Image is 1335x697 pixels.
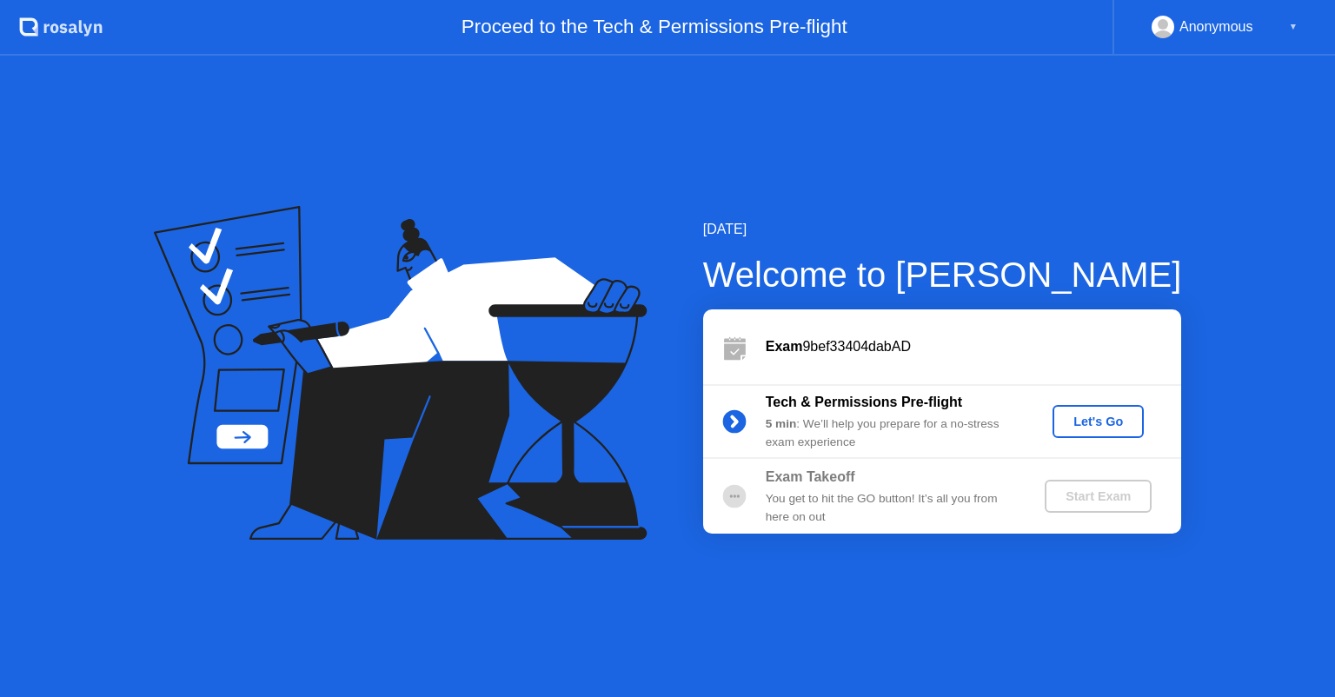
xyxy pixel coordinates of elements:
[703,219,1182,240] div: [DATE]
[1179,16,1253,38] div: Anonymous
[1053,405,1144,438] button: Let's Go
[1289,16,1298,38] div: ▼
[766,415,1016,451] div: : We’ll help you prepare for a no-stress exam experience
[766,469,855,484] b: Exam Takeoff
[766,417,797,430] b: 5 min
[766,339,803,354] b: Exam
[1059,415,1137,428] div: Let's Go
[1045,480,1152,513] button: Start Exam
[766,490,1016,526] div: You get to hit the GO button! It’s all you from here on out
[766,395,962,409] b: Tech & Permissions Pre-flight
[766,336,1181,357] div: 9bef33404dabAD
[703,249,1182,301] div: Welcome to [PERSON_NAME]
[1052,489,1145,503] div: Start Exam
